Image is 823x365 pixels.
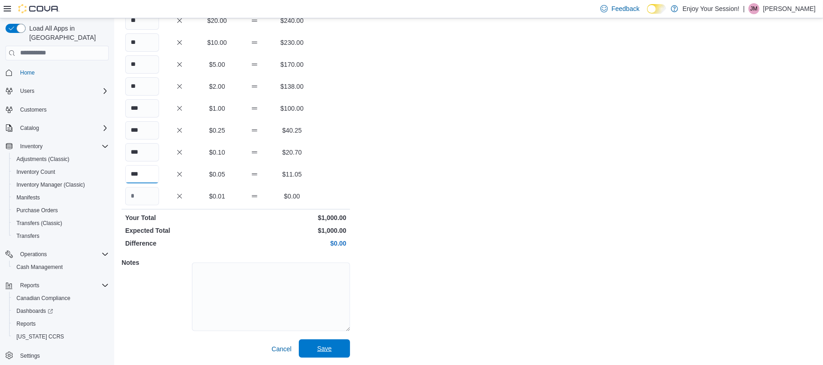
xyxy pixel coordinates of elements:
[16,67,38,78] a: Home
[13,192,43,203] a: Manifests
[13,262,66,273] a: Cash Management
[763,3,816,14] p: [PERSON_NAME]
[16,104,109,115] span: Customers
[26,24,109,42] span: Load All Apps in [GEOGRAPHIC_DATA]
[16,249,109,260] span: Operations
[125,187,159,205] input: Quantity
[13,166,109,177] span: Inventory Count
[2,279,112,292] button: Reports
[13,293,109,304] span: Canadian Compliance
[16,86,109,97] span: Users
[16,320,36,327] span: Reports
[13,192,109,203] span: Manifests
[299,339,350,358] button: Save
[16,295,70,302] span: Canadian Compliance
[13,205,109,216] span: Purchase Orders
[16,104,50,115] a: Customers
[16,249,51,260] button: Operations
[271,344,292,354] span: Cancel
[200,60,234,69] p: $5.00
[125,11,159,30] input: Quantity
[20,69,35,76] span: Home
[9,153,112,166] button: Adjustments (Classic)
[275,60,309,69] p: $170.00
[16,123,42,134] button: Catalog
[238,239,346,248] p: $0.00
[16,194,40,201] span: Manifests
[13,331,109,342] span: Washington CCRS
[200,126,234,135] p: $0.25
[9,191,112,204] button: Manifests
[9,217,112,230] button: Transfers (Classic)
[16,220,62,227] span: Transfers (Classic)
[9,261,112,274] button: Cash Management
[13,262,109,273] span: Cash Management
[683,3,740,14] p: Enjoy Your Session!
[13,218,66,229] a: Transfers (Classic)
[20,352,40,360] span: Settings
[275,148,309,157] p: $20.70
[200,192,234,201] p: $0.01
[16,207,58,214] span: Purchase Orders
[122,253,190,272] h5: Notes
[125,33,159,52] input: Quantity
[317,344,332,353] span: Save
[200,82,234,91] p: $2.00
[13,231,43,242] a: Transfers
[2,66,112,79] button: Home
[749,3,759,14] div: Jessica McPhee
[275,126,309,135] p: $40.25
[268,340,295,358] button: Cancel
[238,213,346,222] p: $1,000.00
[275,170,309,179] p: $11.05
[13,154,109,165] span: Adjustments (Classic)
[275,104,309,113] p: $100.00
[2,248,112,261] button: Operations
[125,226,234,235] p: Expected Total
[125,121,159,140] input: Quantity
[200,148,234,157] p: $0.10
[20,87,34,95] span: Users
[16,86,38,97] button: Users
[750,3,758,14] span: JM
[13,179,109,190] span: Inventory Manager (Classic)
[200,16,234,25] p: $20.00
[125,99,159,118] input: Quantity
[9,178,112,191] button: Inventory Manager (Classic)
[20,106,47,113] span: Customers
[611,4,639,13] span: Feedback
[13,318,109,329] span: Reports
[13,154,73,165] a: Adjustments (Classic)
[16,168,55,176] span: Inventory Count
[20,282,39,289] span: Reports
[13,218,109,229] span: Transfers (Classic)
[9,305,112,317] a: Dashboards
[9,330,112,343] button: [US_STATE] CCRS
[275,82,309,91] p: $138.00
[2,103,112,116] button: Customers
[13,331,68,342] a: [US_STATE] CCRS
[9,292,112,305] button: Canadian Compliance
[16,67,109,78] span: Home
[275,192,309,201] p: $0.00
[125,55,159,74] input: Quantity
[9,166,112,178] button: Inventory Count
[13,318,39,329] a: Reports
[125,77,159,96] input: Quantity
[125,239,234,248] p: Difference
[9,317,112,330] button: Reports
[2,85,112,97] button: Users
[2,349,112,362] button: Settings
[125,143,159,161] input: Quantity
[13,306,109,317] span: Dashboards
[200,104,234,113] p: $1.00
[16,280,109,291] span: Reports
[20,251,47,258] span: Operations
[125,165,159,183] input: Quantity
[16,141,46,152] button: Inventory
[2,140,112,153] button: Inventory
[200,38,234,47] p: $10.00
[16,349,109,361] span: Settings
[9,204,112,217] button: Purchase Orders
[20,143,42,150] span: Inventory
